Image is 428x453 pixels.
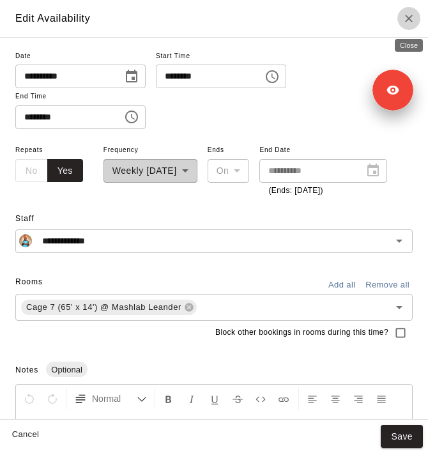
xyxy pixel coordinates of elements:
[390,232,408,250] button: Open
[119,64,144,89] button: Choose date, selected date is Oct 11, 2025
[156,48,286,65] span: Start Time
[390,298,408,316] button: Open
[15,88,146,105] span: End Time
[15,277,43,286] span: Rooms
[42,387,63,410] button: Redo
[321,275,362,295] button: Add all
[227,387,248,410] button: Format Strikethrough
[208,159,250,183] div: On
[250,387,271,410] button: Insert Code
[21,301,187,314] span: Cage 7 (65' x 14') @ Mashlab Leander
[395,39,423,52] div: Close
[47,159,83,183] button: Yes
[158,387,180,410] button: Format Bold
[46,365,87,374] span: Optional
[92,392,137,405] span: Normal
[15,365,38,374] span: Notes
[69,387,152,410] button: Formatting Options
[21,300,197,315] div: Cage 7 (65' x 14') @ Mashlab Leander
[119,104,144,130] button: Choose time, selected time is 10:30 PM
[268,185,378,197] p: (Ends: [DATE])
[273,387,294,410] button: Insert Link
[362,275,413,295] button: Remove all
[259,142,387,159] span: End Date
[381,425,423,449] button: Save
[15,48,146,65] span: Date
[371,387,392,410] button: Justify Align
[19,234,32,247] img: Derelle Owens
[302,387,323,410] button: Left Align
[348,387,369,410] button: Right Align
[19,387,40,410] button: Undo
[397,7,420,30] button: Close
[15,159,83,183] div: outlined button group
[215,326,388,339] span: Block other bookings in rooms during this time?
[325,387,346,410] button: Center Align
[15,142,93,159] span: Repeats
[208,142,250,159] span: Ends
[15,10,90,27] h6: Edit Availability
[15,209,413,229] span: Staff
[5,425,46,445] button: Cancel
[181,387,203,410] button: Format Italics
[259,64,285,89] button: Choose time, selected time is 6:00 PM
[204,387,225,410] button: Format Underline
[103,142,197,159] span: Frequency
